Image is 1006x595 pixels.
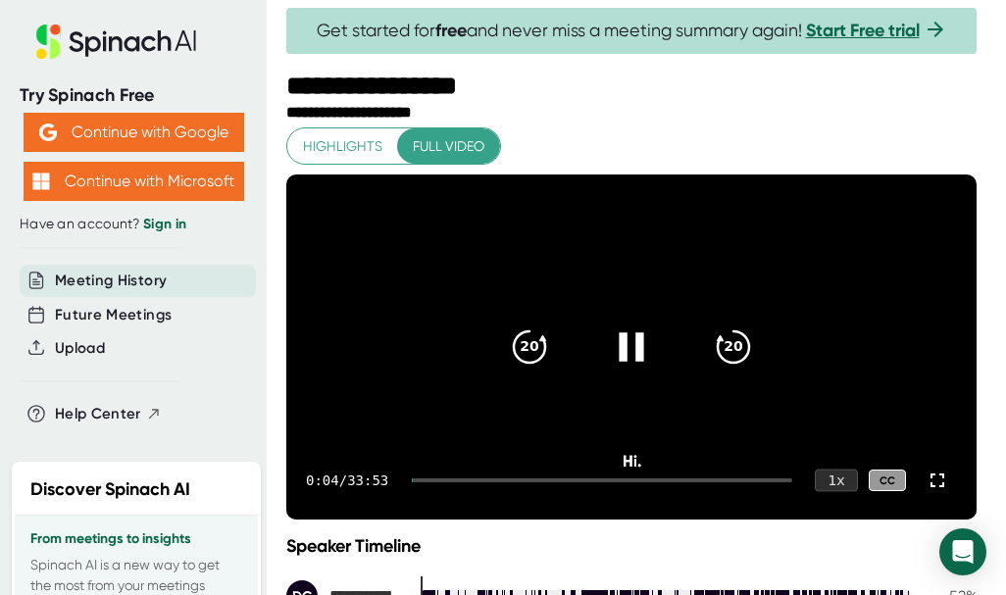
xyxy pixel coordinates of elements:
a: Start Free trial [806,20,920,41]
button: Continue with Microsoft [24,162,244,201]
b: free [435,20,467,41]
button: Full video [397,128,500,165]
a: Sign in [143,216,186,232]
span: Help Center [55,403,141,425]
div: 1 x [815,470,858,492]
button: Highlights [287,128,398,165]
h2: Discover Spinach AI [30,476,190,503]
div: Have an account? [20,216,247,233]
h3: From meetings to insights [30,531,242,547]
button: Help Center [55,403,162,425]
div: Speaker Timeline [286,535,977,557]
button: Future Meetings [55,304,172,326]
div: Hi. [355,452,907,471]
div: Try Spinach Free [20,84,247,107]
span: Full video [413,134,484,159]
div: CC [869,470,906,492]
button: Upload [55,337,105,360]
button: Meeting History [55,270,167,292]
button: Continue with Google [24,113,244,152]
div: Open Intercom Messenger [939,528,986,575]
span: Highlights [303,134,382,159]
span: Get started for and never miss a meeting summary again! [317,20,947,42]
div: 0:04 / 33:53 [306,472,388,488]
img: Aehbyd4JwY73AAAAAElFTkSuQmCC [39,124,57,141]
